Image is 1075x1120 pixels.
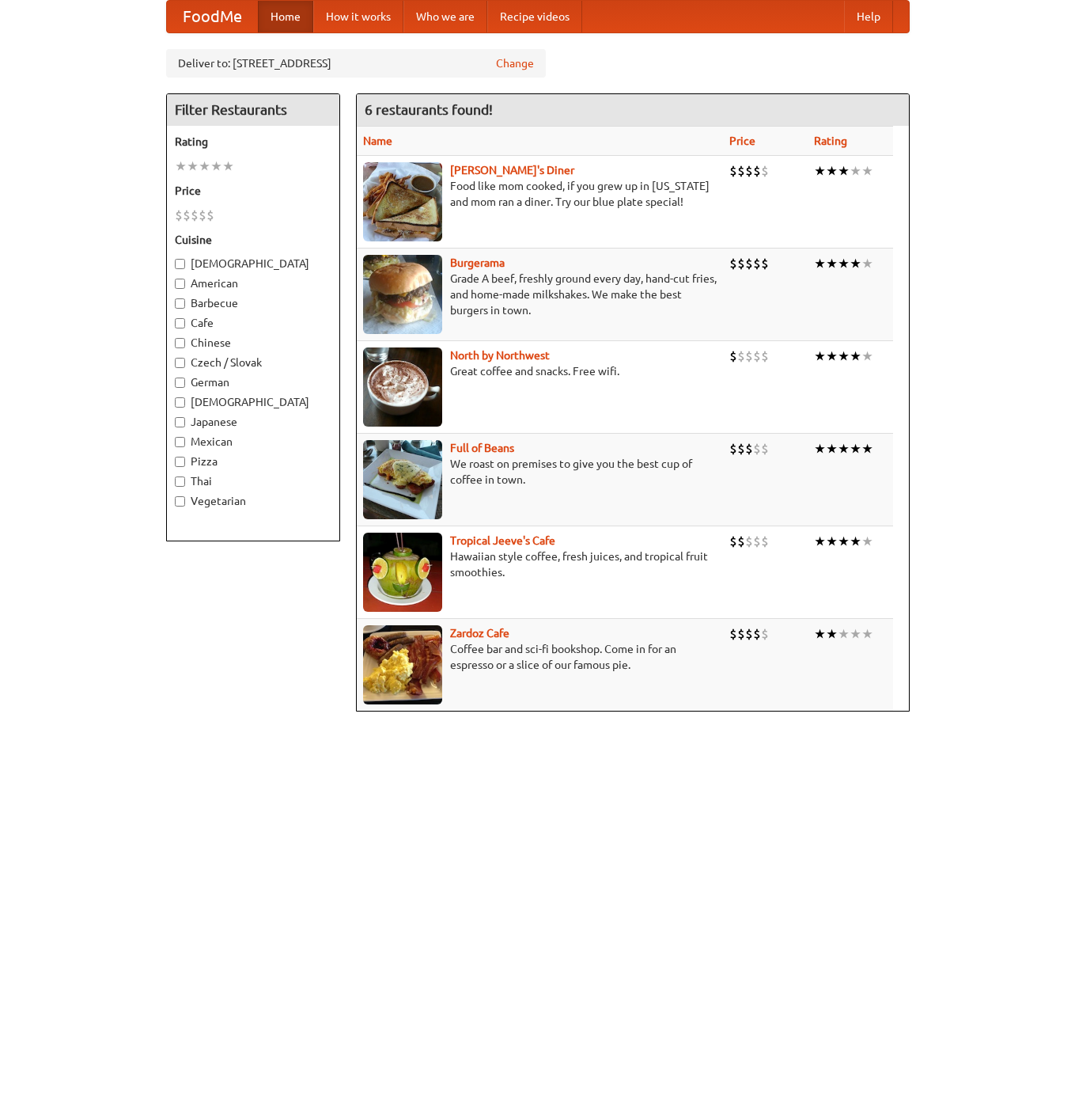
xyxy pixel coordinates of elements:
[363,255,442,334] img: burgerama.jpg
[363,641,717,673] p: Coffee bar and sci-fi bookshop. Come in for an espresso or a slice of our famous pie.
[365,102,493,117] ng-pluralize: 6 restaurants found!
[737,533,745,550] li: $
[175,355,331,370] label: Czech / Slovak
[838,255,850,272] li: ★
[844,1,893,32] a: Help
[175,295,331,311] label: Barbecue
[363,533,442,612] img: jeeves.jpg
[175,394,331,410] label: [DEMOGRAPHIC_DATA]
[745,255,753,272] li: $
[745,162,753,180] li: $
[175,158,187,175] li: ★
[838,625,850,643] li: ★
[175,414,331,430] label: Japanese
[450,534,555,547] a: Tropical Jeeve's Cafe
[175,374,331,390] label: German
[175,259,185,269] input: [DEMOGRAPHIC_DATA]
[175,454,331,469] label: Pizza
[826,255,838,272] li: ★
[175,256,331,271] label: [DEMOGRAPHIC_DATA]
[450,164,574,177] b: [PERSON_NAME]'s Diner
[175,338,185,348] input: Chinese
[826,162,838,180] li: ★
[175,134,331,150] h5: Rating
[363,271,717,318] p: Grade A beef, freshly ground every day, hand-cut fries, and home-made milkshakes. We make the bes...
[753,440,761,457] li: $
[175,275,331,291] label: American
[838,347,850,365] li: ★
[814,135,847,147] a: Rating
[729,440,737,457] li: $
[850,347,861,365] li: ★
[191,207,199,224] li: $
[729,255,737,272] li: $
[363,135,392,147] a: Name
[850,255,861,272] li: ★
[258,1,313,32] a: Home
[222,158,234,175] li: ★
[729,162,737,180] li: $
[745,533,753,550] li: $
[199,207,206,224] li: $
[175,476,185,487] input: Thai
[814,440,826,457] li: ★
[753,162,761,180] li: $
[183,207,191,224] li: $
[761,533,769,550] li: $
[175,232,331,248] h5: Cuisine
[826,347,838,365] li: ★
[175,397,185,408] input: [DEMOGRAPHIC_DATA]
[826,625,838,643] li: ★
[175,493,331,509] label: Vegetarian
[363,347,442,427] img: north.jpg
[814,625,826,643] li: ★
[175,473,331,489] label: Thai
[450,256,505,269] a: Burgerama
[175,279,185,289] input: American
[313,1,403,32] a: How it works
[753,533,761,550] li: $
[175,437,185,447] input: Mexican
[861,440,873,457] li: ★
[850,533,861,550] li: ★
[838,162,850,180] li: ★
[175,496,185,507] input: Vegetarian
[450,442,514,454] a: Full of Beans
[450,349,550,362] a: North by Northwest
[403,1,487,32] a: Who we are
[167,94,339,126] h4: Filter Restaurants
[175,358,185,368] input: Czech / Slovak
[737,162,745,180] li: $
[761,347,769,365] li: $
[363,162,442,241] img: sallys.jpg
[175,298,185,309] input: Barbecue
[487,1,582,32] a: Recipe videos
[363,363,717,379] p: Great coffee and snacks. Free wifi.
[363,456,717,488] p: We roast on premises to give you the best cup of coffee in town.
[737,440,745,457] li: $
[206,207,214,224] li: $
[167,1,258,32] a: FoodMe
[745,347,753,365] li: $
[210,158,222,175] li: ★
[175,457,185,467] input: Pizza
[826,440,838,457] li: ★
[450,627,509,640] b: Zardoz Cafe
[761,440,769,457] li: $
[729,533,737,550] li: $
[850,440,861,457] li: ★
[861,533,873,550] li: ★
[861,255,873,272] li: ★
[729,135,755,147] a: Price
[175,207,183,224] li: $
[737,347,745,365] li: $
[166,49,546,78] div: Deliver to: [STREET_ADDRESS]
[175,434,331,450] label: Mexican
[737,625,745,643] li: $
[175,417,185,427] input: Japanese
[826,533,838,550] li: ★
